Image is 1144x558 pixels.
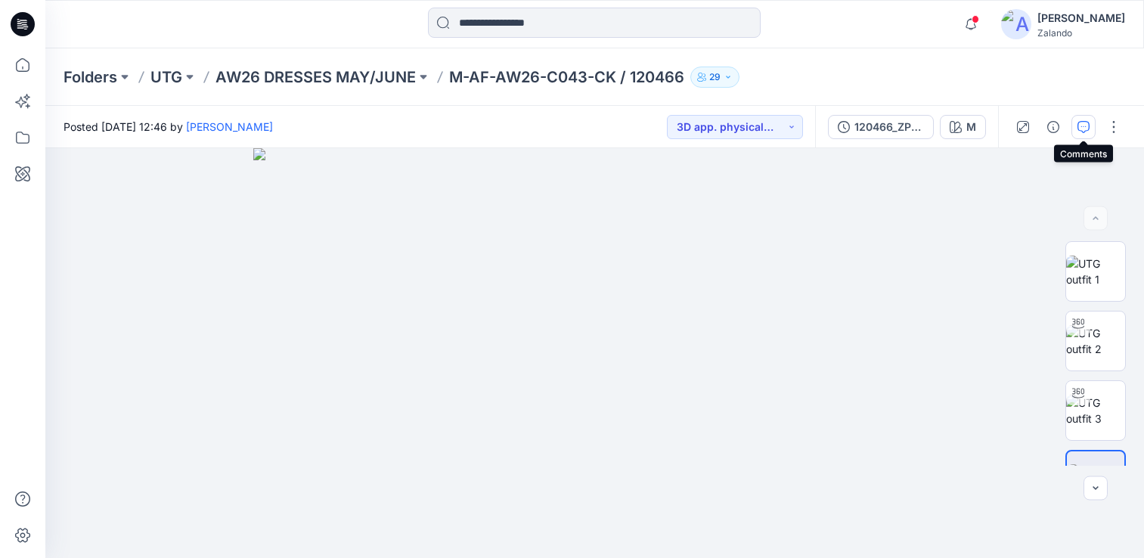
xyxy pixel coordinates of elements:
p: M-AF-AW26-C043-CK / 120466 [449,67,684,88]
span: Posted [DATE] 12:46 by [64,119,273,135]
a: [PERSON_NAME] [186,120,273,133]
button: Details [1041,115,1065,139]
img: UTG outfit 2 [1066,325,1125,357]
div: Zalando [1037,27,1125,39]
img: avatar [1001,9,1031,39]
p: 29 [709,69,721,85]
img: UTG outfit 3 [1066,395,1125,426]
button: 29 [690,67,739,88]
img: UTG outfit 1 [1066,256,1125,287]
div: [PERSON_NAME] [1037,9,1125,27]
img: eyJhbGciOiJIUzI1NiIsImtpZCI6IjAiLCJzbHQiOiJzZXMiLCJ0eXAiOiJKV1QifQ.eyJkYXRhIjp7InR5cGUiOiJzdG9yYW... [253,148,936,558]
div: M [966,119,976,135]
a: AW26 DRESSES MAY/JUNE [215,67,416,88]
div: 120466_ZPL_2DEV_AT [854,119,924,135]
a: Folders [64,67,117,88]
button: M [940,115,986,139]
img: All colorways [1067,464,1124,496]
button: 120466_ZPL_2DEV_AT [828,115,934,139]
a: UTG [150,67,182,88]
